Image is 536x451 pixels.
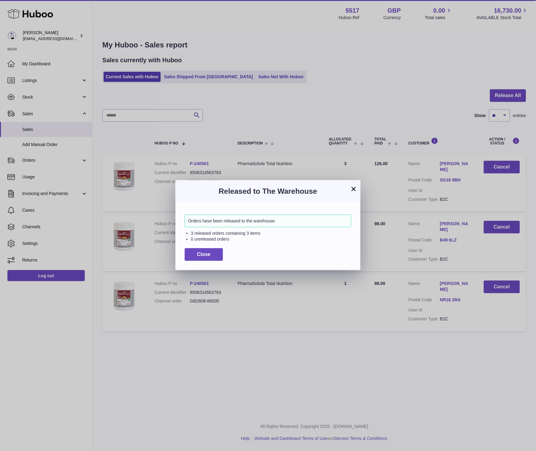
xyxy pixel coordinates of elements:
[185,248,223,261] button: Close
[185,186,351,196] h3: Released to The Warehouse
[191,230,351,236] li: 3 released orders containing 3 items
[185,215,351,227] div: Orders have been released to the warehouse.
[197,252,211,257] span: Close
[191,236,351,242] li: 0 unreleased orders
[350,185,357,193] button: ×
